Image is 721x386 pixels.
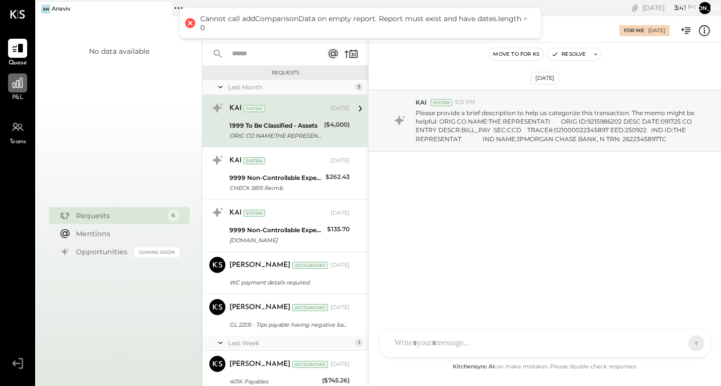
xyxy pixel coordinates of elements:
div: [DATE] [331,360,350,368]
div: Cannot call addComparisonData on empty report. Report must exist and have dates.length > 0 [200,14,531,32]
div: WC payment details required [229,277,347,287]
span: 3 : 41 [666,3,686,13]
div: Mentions [76,229,175,239]
div: 6 [168,210,180,222]
div: ($745.26) [322,375,350,385]
div: [DATE] [531,72,559,84]
div: KAI [229,156,242,166]
div: [DATE] [643,3,696,13]
div: System [244,210,265,217]
div: No data available [89,46,149,56]
div: [PERSON_NAME] [229,260,290,270]
div: 1 [355,339,363,347]
button: [PERSON_NAME] [699,2,711,14]
div: 1999 To Be Classified - Assets [229,121,321,131]
span: Queue [9,59,27,68]
div: CHECK 5815 Reimb [229,183,323,193]
div: $135.70 [327,224,350,234]
span: Teams [10,138,26,147]
button: Move to for ks [489,48,543,60]
div: Coming Soon [134,247,180,257]
div: Anaviv [52,5,70,13]
div: ORIG CO NAME:THE REPRESENTATI ORIG ID:9215986202 DESC DATE:091725 CO ENTRY DESCR:BILL_PAY SEC:CCD... [229,131,321,141]
div: System [431,99,452,106]
div: Accountant [292,361,328,368]
div: $262.43 [326,172,350,182]
span: 9:31 PM [455,99,475,107]
div: [DATE] [331,105,350,113]
div: [DATE] [331,261,350,269]
div: 5 [355,83,363,91]
div: copy link [630,3,640,13]
div: [PERSON_NAME] [229,303,290,313]
div: Accountant [292,304,328,311]
div: 9999 Non-Controllable Expenses:Other Income and Expenses:To Be Classified [229,173,323,183]
div: ($4,000) [324,120,350,130]
div: 9999 Non-Controllable Expenses:Other Income and Expenses:To Be Classified [229,225,324,235]
div: KAI [229,104,242,114]
span: P&L [12,93,24,103]
div: [PERSON_NAME] [229,359,290,369]
div: [DATE] [331,209,350,217]
div: System [244,105,265,112]
a: P&L [1,73,35,103]
div: System [244,157,265,164]
div: [DATE] [331,304,350,312]
div: Accountant [292,262,328,269]
div: An [41,5,50,14]
div: Requests [76,211,163,221]
div: GL 2205 - Tips payable having negative balance. [229,320,347,330]
div: Last Month [228,83,352,91]
a: Queue [1,39,35,68]
div: [DATE] [648,27,665,34]
div: [DOMAIN_NAME] [229,235,324,245]
div: Opportunities [76,247,129,257]
div: Requests [207,69,363,76]
span: KAI [416,98,427,107]
a: Teams [1,118,35,147]
div: Last Week [228,339,352,347]
p: Please provide a brief description to help us categorize this transaction. The memo might be help... [416,109,698,143]
button: Resolve [547,48,590,60]
div: For Me [624,27,645,34]
div: [DATE] [331,157,350,165]
div: KAI [229,208,242,218]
